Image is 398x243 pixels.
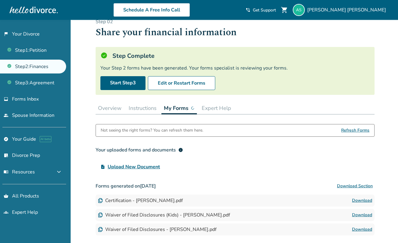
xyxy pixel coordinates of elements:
[307,7,388,13] span: [PERSON_NAME] [PERSON_NAME]
[4,97,8,101] span: inbox
[98,198,103,203] img: Document
[352,226,372,233] a: Download
[98,213,103,217] img: Document
[98,197,183,204] div: Certification - [PERSON_NAME].pdf
[4,32,8,36] span: flag_2
[199,102,234,114] button: Expert Help
[4,194,8,198] span: shopping_basket
[96,25,375,40] h1: Share your financial information
[281,6,288,14] span: shopping_cart
[40,136,51,142] span: AI beta
[4,169,35,175] span: Resources
[253,7,276,13] span: Get Support
[108,163,160,170] span: Upload New Document
[352,211,372,219] a: Download
[96,102,124,114] button: Overview
[4,210,8,215] span: groups
[4,153,8,158] span: list_alt_check
[368,214,398,243] iframe: Chat Widget
[98,227,103,232] img: Document
[100,164,105,169] span: upload_file
[191,106,194,110] img: ...
[335,180,375,192] button: Download Section
[4,113,8,118] span: people
[98,212,230,218] div: Waiver of Filed Disclosures (Kids) - [PERSON_NAME].pdf
[100,76,145,90] a: Start Step3
[96,146,183,154] div: Your uploaded forms and documents
[12,96,39,102] span: Forms Inbox
[112,52,155,60] h5: Step Complete
[4,170,8,174] span: menu_book
[55,168,63,176] span: expand_more
[246,8,250,12] span: phone_in_talk
[98,226,216,233] div: Waiver of Filed Disclosures - [PERSON_NAME].pdf
[113,3,190,17] a: Schedule A Free Info Call
[178,148,183,152] span: info
[246,7,276,13] a: phone_in_talkGet Support
[161,102,197,114] button: My Forms
[341,124,369,136] span: Refresh Forms
[148,76,215,90] button: Edit or Restart Forms
[4,137,8,142] span: explore
[96,180,375,192] h3: Forms generated on [DATE]
[96,18,375,25] p: Step 0 2
[126,102,159,114] button: Instructions
[352,197,372,204] a: Download
[101,124,203,136] div: Not seeing the right forms? You can refresh them here.
[293,4,305,16] img: andreajuliastich@gmail.com
[100,65,370,71] div: Your Step 2 forms have been generated. Your forms specialist is reviewing your forms.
